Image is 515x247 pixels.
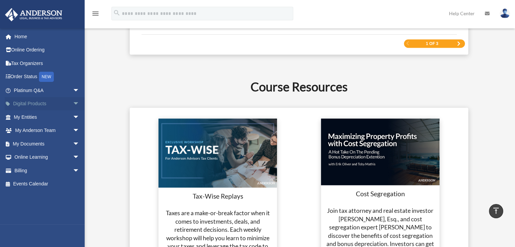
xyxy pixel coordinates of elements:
span: arrow_drop_down [73,151,86,164]
span: arrow_drop_down [73,110,86,124]
a: My Entitiesarrow_drop_down [5,110,90,124]
i: search [113,9,121,17]
a: My Documentsarrow_drop_down [5,137,90,151]
img: cost-seg-update.jpg [321,118,439,185]
a: Tax Organizers [5,57,90,70]
span: arrow_drop_down [73,124,86,138]
a: Platinum Q&Aarrow_drop_down [5,84,90,97]
a: Billingarrow_drop_down [5,164,90,177]
span: arrow_drop_down [73,137,86,151]
a: Order StatusNEW [5,70,90,84]
a: Home [5,30,90,43]
i: menu [91,9,100,18]
span: 1 of 3 [426,42,438,46]
h3: Cost Segregation [325,189,435,198]
div: NEW [39,72,54,82]
span: arrow_drop_down [73,84,86,97]
h3: Tax-Wise Replays [163,192,273,201]
img: Anderson Advisors Platinum Portal [3,8,64,21]
a: Events Calendar [5,177,90,191]
a: Next Page [457,41,461,46]
a: Digital Productsarrow_drop_down [5,97,90,111]
a: vertical_align_top [489,204,503,218]
a: menu [91,12,100,18]
h2: Course Resources [95,78,502,95]
a: Online Ordering [5,43,90,57]
img: taxwise-replay.png [158,118,277,187]
a: Online Learningarrow_drop_down [5,151,90,164]
span: arrow_drop_down [73,97,86,111]
span: arrow_drop_down [73,164,86,178]
a: My Anderson Teamarrow_drop_down [5,124,90,137]
img: User Pic [500,8,510,18]
i: vertical_align_top [492,207,500,215]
